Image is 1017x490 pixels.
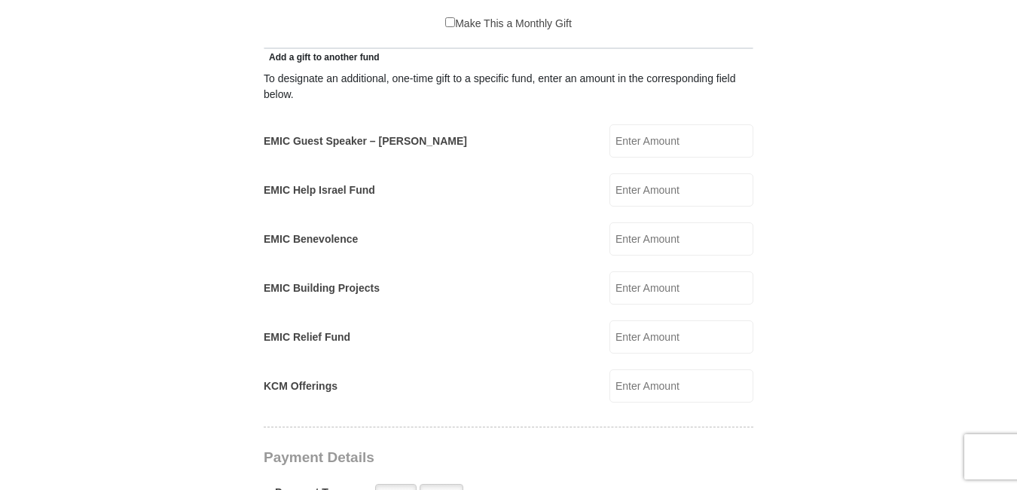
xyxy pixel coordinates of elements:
label: KCM Offerings [264,378,337,394]
label: EMIC Benevolence [264,231,358,247]
input: Enter Amount [609,222,753,256]
label: EMIC Building Projects [264,280,380,296]
input: Enter Amount [609,173,753,207]
h3: Payment Details [264,449,648,467]
label: Make This a Monthly Gift [445,16,572,32]
label: EMIC Guest Speaker – [PERSON_NAME] [264,133,467,149]
input: Enter Amount [609,271,753,305]
div: To designate an additional, one-time gift to a specific fund, enter an amount in the correspondin... [264,71,753,103]
label: EMIC Relief Fund [264,329,350,345]
input: Enter Amount [609,124,753,158]
input: Enter Amount [609,369,753,403]
input: Make This a Monthly Gift [445,17,455,27]
span: Add a gift to another fund [264,52,380,63]
label: EMIC Help Israel Fund [264,182,375,198]
input: Enter Amount [609,320,753,354]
